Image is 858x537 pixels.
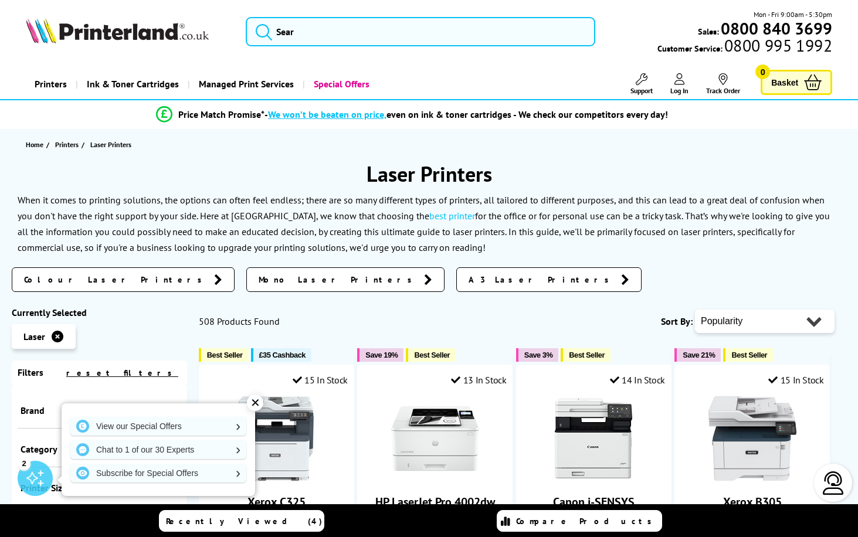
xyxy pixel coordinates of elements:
[247,395,263,411] div: ✕
[268,108,386,120] span: We won’t be beaten on price,
[18,194,830,254] p: When it comes to printing solutions, the options can often feel endless; there are so many differ...
[207,351,243,359] span: Best Seller
[26,18,232,46] a: Printerland Logo
[26,69,76,99] a: Printers
[657,40,832,54] span: Customer Service:
[70,417,246,436] a: View our Special Offers
[683,351,715,359] span: Save 21%
[569,351,605,359] span: Best Seller
[247,494,306,509] a: Xerox C325
[630,86,653,95] span: Support
[259,274,418,286] span: Mono Laser Printers
[706,73,740,95] a: Track Order
[721,18,832,39] b: 0800 840 3699
[451,374,506,386] div: 13 In Stock
[76,69,188,99] a: Ink & Toner Cartridges
[497,510,662,532] a: Compare Products
[391,473,479,485] a: HP LaserJet Pro 4002dw
[755,64,770,79] span: 0
[259,351,306,359] span: £35 Cashback
[674,348,721,362] button: Save 21%
[18,457,30,470] div: 2
[166,516,323,526] span: Recently Viewed (4)
[23,331,45,342] span: Laser
[375,494,495,509] a: HP LaserJet Pro 4002dw
[723,348,773,362] button: Best Seller
[12,160,846,188] h1: Laser Printers
[26,138,46,151] a: Home
[21,443,178,455] div: Category
[199,315,280,327] span: 508 Products Found
[822,471,845,495] img: user-headset-light.svg
[630,73,653,95] a: Support
[550,473,637,485] a: Canon i-SENSYS MF752Cdw
[723,494,782,509] a: Xerox B305
[516,348,558,362] button: Save 3%
[406,348,456,362] button: Best Seller
[768,374,823,386] div: 15 In Stock
[246,267,445,292] a: Mono Laser Printers
[610,374,665,386] div: 14 In Stock
[55,138,82,151] a: Printers
[550,395,637,482] img: Canon i-SENSYS MF752Cdw
[698,26,719,37] span: Sales:
[754,9,832,20] span: Mon - Fri 9:00am - 5:30pm
[357,348,403,362] button: Save 19%
[159,510,324,532] a: Recently Viewed (4)
[661,315,693,327] span: Sort By:
[26,18,209,43] img: Printerland Logo
[708,473,796,485] a: Xerox B305
[55,138,79,151] span: Printers
[670,73,689,95] a: Log In
[232,473,320,485] a: Xerox C325
[188,69,303,99] a: Managed Print Services
[24,274,208,286] span: Colour Laser Printers
[469,274,615,286] span: A3 Laser Printers
[708,395,796,482] img: Xerox B305
[303,69,378,99] a: Special Offers
[293,374,348,386] div: 15 In Stock
[264,108,668,120] div: - even on ink & toner cartridges - We check our competitors every day!
[771,74,798,90] span: Basket
[6,104,818,125] li: modal_Promise
[723,40,832,51] span: 0800 995 1992
[12,267,235,292] a: Colour Laser Printers
[516,516,658,526] span: Compare Products
[18,366,43,378] span: Filters
[246,17,595,46] input: Sear
[761,70,832,95] a: Basket 0
[70,440,246,459] a: Chat to 1 of our 30 Experts
[199,348,249,362] button: Best Seller
[12,307,187,318] div: Currently Selected
[90,140,131,149] span: Laser Printers
[456,267,642,292] a: A3 Laser Printers
[232,395,320,482] img: Xerox C325
[21,405,178,416] div: Brand
[70,464,246,482] a: Subscribe for Special Offers
[178,108,264,120] span: Price Match Promise*
[365,351,398,359] span: Save 19%
[670,86,689,95] span: Log In
[429,210,475,222] a: best printer
[524,351,552,359] span: Save 3%
[553,494,635,525] a: Canon i-SENSYS MF752Cdw
[66,368,178,378] a: reset filters
[251,348,311,362] button: £35 Cashback
[414,351,450,359] span: Best Seller
[731,351,767,359] span: Best Seller
[561,348,611,362] button: Best Seller
[87,69,179,99] span: Ink & Toner Cartridges
[391,395,479,482] img: HP LaserJet Pro 4002dw
[719,23,832,34] a: 0800 840 3699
